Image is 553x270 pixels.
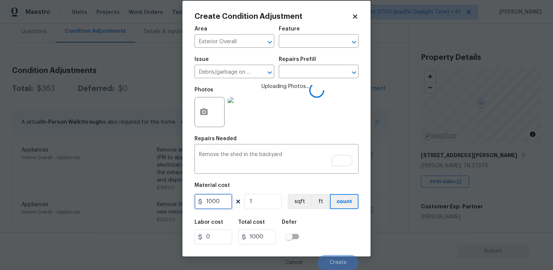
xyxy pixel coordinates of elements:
h2: Create Condition Adjustment [194,13,352,20]
button: sqft [288,194,311,209]
button: Open [264,67,275,78]
h5: Total cost [238,220,265,225]
h5: Labor cost [194,220,223,225]
span: Cancel [286,260,302,265]
button: Open [264,37,275,47]
button: Cancel [273,255,314,270]
span: Uploading Photos... [261,83,309,132]
button: ft [311,194,330,209]
h5: Defer [282,220,297,225]
h5: Repairs Needed [194,136,237,141]
button: Open [349,67,359,78]
button: Open [349,37,359,47]
textarea: To enrich screen reader interactions, please activate Accessibility in Grammarly extension settings [199,152,354,168]
span: Create [330,260,346,265]
h5: Material cost [194,183,230,188]
h5: Issue [194,57,209,62]
button: Create [318,255,359,270]
h5: Repairs Prefill [279,57,316,62]
h5: Photos [194,87,213,93]
h5: Area [194,26,207,32]
button: count [330,194,359,209]
h5: Feature [279,26,300,32]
